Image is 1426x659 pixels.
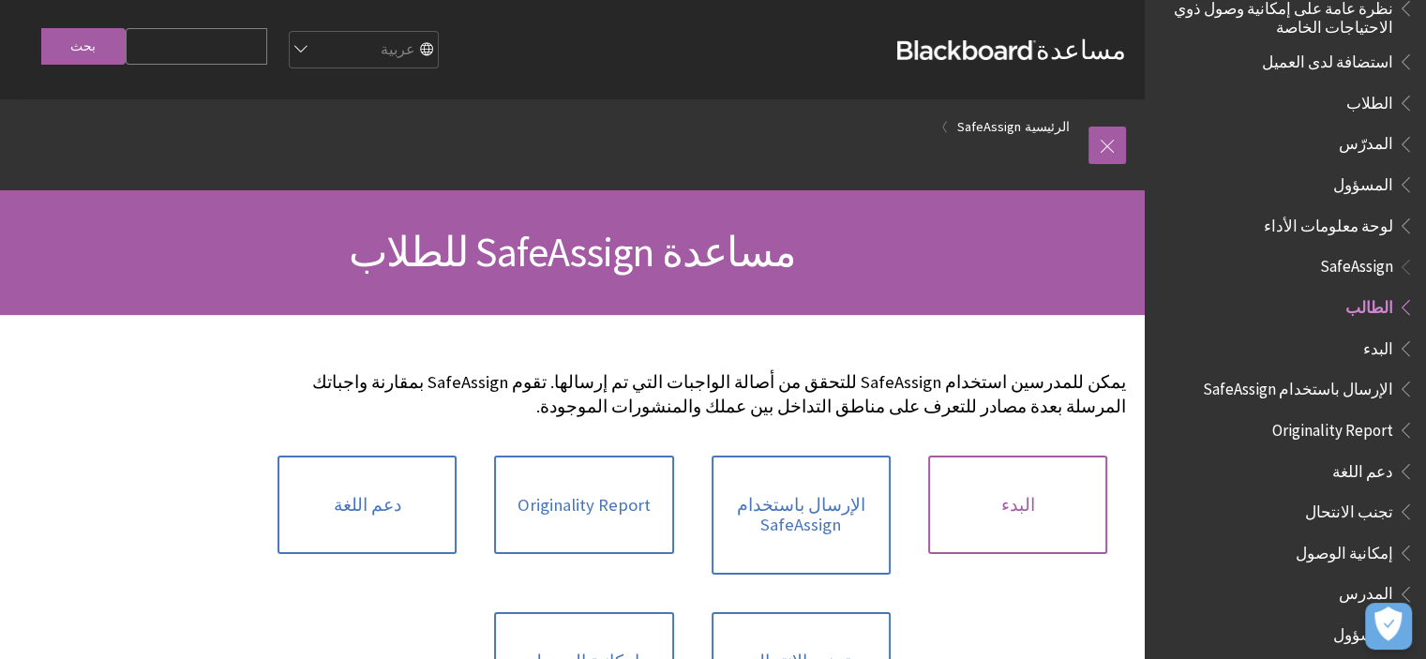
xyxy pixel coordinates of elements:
span: البدء [1363,333,1393,358]
span: SafeAssign [1320,251,1393,277]
span: إمكانية الوصول [1296,537,1393,562]
nav: Book outline for Blackboard SafeAssign [1156,251,1415,652]
a: SafeAssign [957,115,1021,139]
a: مساعدةBlackboard [897,33,1126,67]
a: Originality Report [494,456,673,555]
span: الإرسال باستخدام SafeAssign [1203,373,1393,398]
span: لوحة معلومات الأداء [1264,210,1393,235]
a: الرئيسية [1025,115,1070,139]
select: Site Language Selector [288,32,438,69]
button: فتح التفضيلات [1365,603,1412,650]
span: المسؤول [1333,619,1393,644]
strong: Blackboard [897,40,1036,60]
a: البدء [928,456,1107,555]
input: بحث [41,28,126,65]
span: المدرس [1339,578,1393,604]
span: دعم اللغة [1332,456,1393,481]
a: دعم اللغة [278,456,457,555]
span: الطالب [1345,292,1393,317]
span: المدرّس [1339,128,1393,154]
p: يمكن للمدرسين استخدام SafeAssign للتحقق من أصالة الواجبات التي تم إرسالها. تقوم SafeAssign بمقارن... [296,370,1126,419]
span: استضافة لدى العميل [1262,46,1393,71]
span: الطلاب [1346,87,1393,112]
span: مساعدة SafeAssign للطلاب [349,226,796,277]
span: Originality Report [1272,414,1393,440]
a: الإرسال باستخدام SafeAssign [712,456,891,575]
span: المسؤول [1333,169,1393,194]
span: تجنب الانتحال [1305,496,1393,521]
